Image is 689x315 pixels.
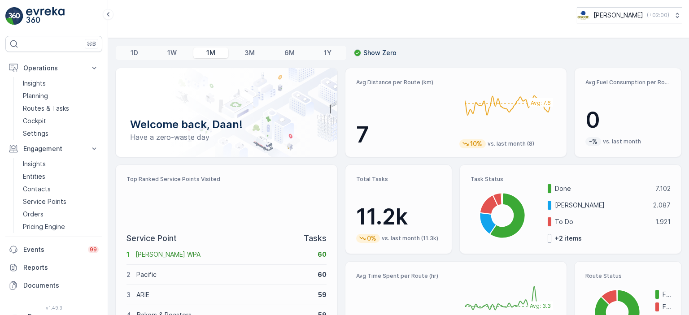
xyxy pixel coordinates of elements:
[126,232,177,245] p: Service Point
[663,290,671,299] p: Finished
[130,132,323,142] p: Have a zero-waste day
[126,250,130,259] p: 1
[5,276,102,294] a: Documents
[19,195,102,208] a: Service Points
[356,79,453,86] p: Avg Distance per Route (km)
[19,115,102,127] a: Cockpit
[653,201,671,210] p: 2.087
[23,160,46,168] p: Insights
[555,184,650,193] p: Done
[23,281,99,290] p: Documents
[555,234,582,243] p: + 2 items
[588,137,598,146] p: -%
[126,176,327,183] p: Top Ranked Service Points Visited
[585,272,671,280] p: Route Status
[585,107,671,134] p: 0
[23,64,84,73] p: Operations
[23,117,46,125] p: Cockpit
[647,12,669,19] p: ( +02:00 )
[23,79,46,88] p: Insights
[23,222,65,231] p: Pricing Engine
[663,302,671,311] p: Expired
[26,7,65,25] img: logo_light-DOdMpM7g.png
[130,117,323,132] p: Welcome back, Daan!
[366,234,377,243] p: 0%
[244,48,255,57] p: 3M
[135,250,312,259] p: [PERSON_NAME] WPA
[19,183,102,195] a: Contacts
[469,139,483,148] p: 10%
[23,91,48,100] p: Planning
[19,158,102,170] a: Insights
[90,246,97,253] p: 99
[356,121,453,148] p: 7
[23,172,45,181] p: Entities
[23,210,44,219] p: Orders
[136,290,312,299] p: ARIE
[304,232,327,245] p: Tasks
[577,7,682,23] button: [PERSON_NAME](+02:00)
[577,10,590,20] img: basis-logo_rgb2x.png
[167,48,177,57] p: 1W
[555,201,647,210] p: [PERSON_NAME]
[585,79,671,86] p: Avg Fuel Consumption per Route (lt)
[5,259,102,276] a: Reports
[324,48,331,57] p: 1Y
[5,305,102,311] span: v 1.49.3
[655,217,671,226] p: 1.921
[5,241,102,259] a: Events99
[555,217,650,226] p: To Do
[19,208,102,220] a: Orders
[19,127,102,140] a: Settings
[19,102,102,115] a: Routes & Tasks
[356,203,441,230] p: 11.2k
[19,170,102,183] a: Entities
[23,197,66,206] p: Service Points
[318,250,327,259] p: 60
[23,104,69,113] p: Routes & Tasks
[87,40,96,47] p: ⌘B
[19,90,102,102] a: Planning
[19,220,102,233] a: Pricing Engine
[363,48,397,57] p: Show Zero
[593,11,643,20] p: [PERSON_NAME]
[23,245,83,254] p: Events
[206,48,215,57] p: 1M
[5,140,102,158] button: Engagement
[488,140,534,147] p: vs. last month (8)
[126,270,131,279] p: 2
[284,48,295,57] p: 6M
[471,176,671,183] p: Task Status
[136,270,312,279] p: Pacific
[603,138,641,145] p: vs. last month
[23,129,48,138] p: Settings
[318,290,327,299] p: 59
[5,59,102,77] button: Operations
[23,263,99,272] p: Reports
[356,272,453,280] p: Avg Time Spent per Route (hr)
[131,48,138,57] p: 1D
[23,185,51,194] p: Contacts
[19,77,102,90] a: Insights
[382,235,438,242] p: vs. last month (11.3k)
[356,176,441,183] p: Total Tasks
[23,144,84,153] p: Engagement
[318,270,327,279] p: 60
[655,184,671,193] p: 7.102
[126,290,131,299] p: 3
[5,7,23,25] img: logo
